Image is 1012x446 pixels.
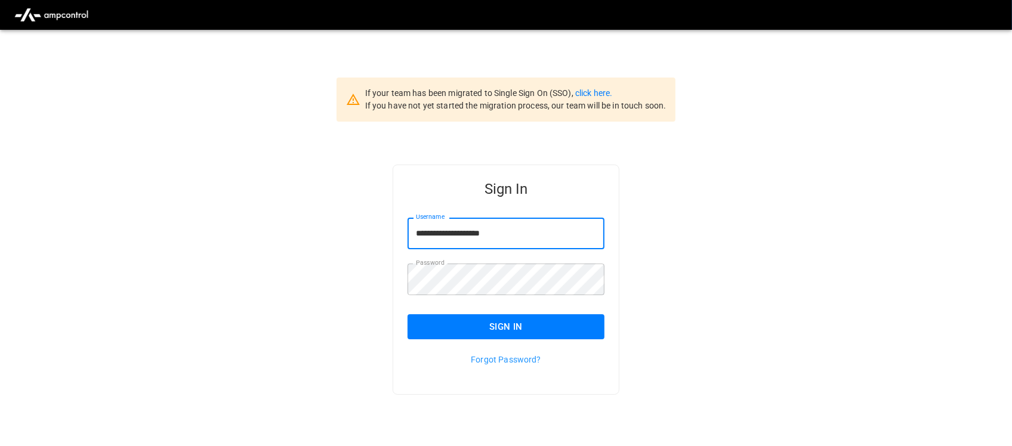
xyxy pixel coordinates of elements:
[416,212,445,222] label: Username
[365,88,575,98] span: If your team has been migrated to Single Sign On (SSO),
[416,258,445,268] label: Password
[408,354,604,366] p: Forgot Password?
[10,4,93,26] img: ampcontrol.io logo
[408,314,604,339] button: Sign In
[365,101,667,110] span: If you have not yet started the migration process, our team will be in touch soon.
[408,179,604,199] h5: Sign In
[575,88,612,98] a: click here.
